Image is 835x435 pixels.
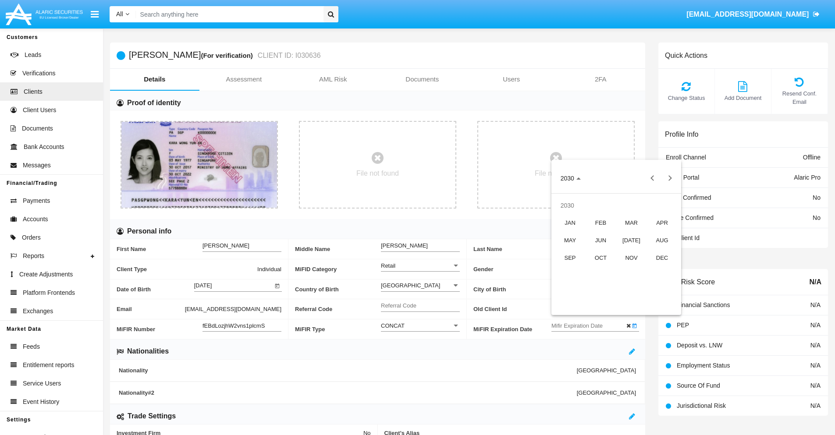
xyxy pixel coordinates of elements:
[586,214,616,232] td: February 2030
[556,233,584,248] div: MAY
[616,214,647,232] td: March 2030
[587,215,615,231] div: FEB
[556,250,584,266] div: SEP
[616,232,647,249] td: July 2030
[556,215,584,231] div: JAN
[555,249,586,267] td: September 2030
[648,215,676,231] div: APR
[648,233,676,248] div: AUG
[647,232,678,249] td: August 2030
[618,215,645,231] div: MAR
[618,233,645,248] div: [DATE]
[643,170,661,187] button: Previous year
[555,214,586,232] td: January 2030
[647,214,678,232] td: April 2030
[587,250,615,266] div: OCT
[586,249,616,267] td: October 2030
[587,233,615,248] div: JUN
[586,232,616,249] td: June 2030
[554,170,588,187] button: Choose date
[618,250,645,266] div: NOV
[616,249,647,267] td: November 2030
[561,175,574,182] span: 2030
[555,232,586,249] td: May 2030
[647,249,678,267] td: December 2030
[555,197,678,214] td: 2030
[661,170,679,187] button: Next year
[648,250,676,266] div: DEC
